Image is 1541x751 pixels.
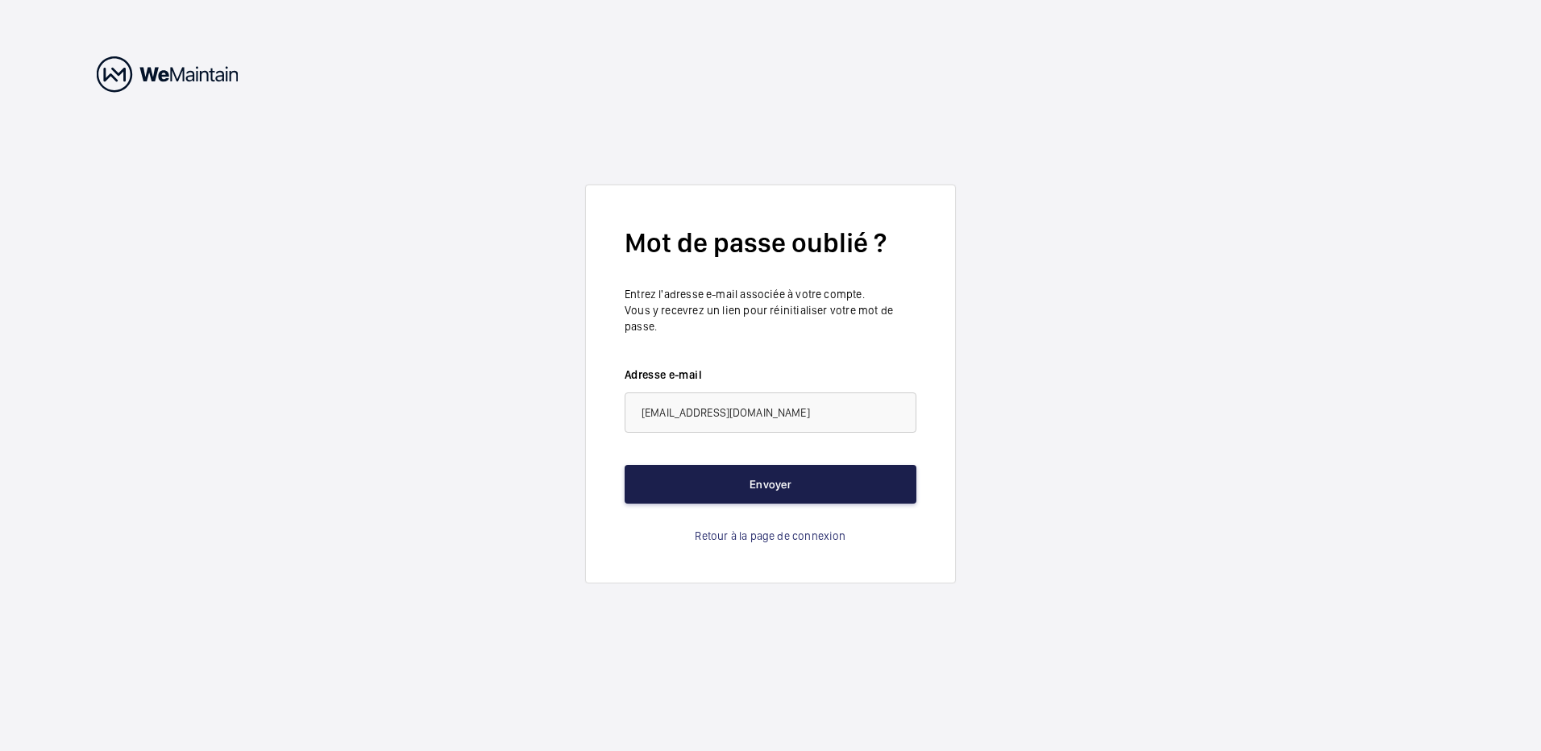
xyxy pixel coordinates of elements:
[625,367,916,383] label: Adresse e-mail
[695,528,845,544] a: Retour à la page de connexion
[625,392,916,433] input: abc@xyz
[625,224,916,262] h2: Mot de passe oublié ?
[625,465,916,504] button: Envoyer
[625,286,916,334] p: Entrez l'adresse e-mail associée à votre compte. Vous y recevrez un lien pour réinitialiser votre...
